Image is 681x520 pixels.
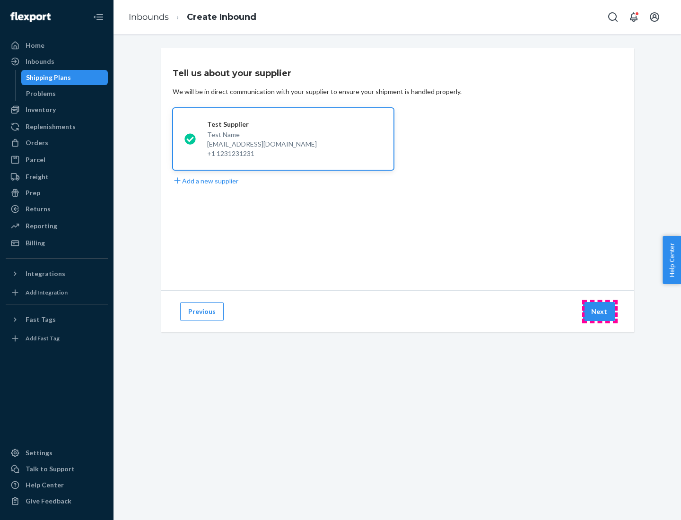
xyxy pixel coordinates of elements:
div: Inbounds [26,57,54,66]
div: Returns [26,204,51,214]
a: Problems [21,86,108,101]
div: Billing [26,238,45,248]
button: Close Navigation [89,8,108,26]
button: Open Search Box [603,8,622,26]
a: Freight [6,169,108,184]
a: Inventory [6,102,108,117]
div: Help Center [26,480,64,490]
div: Parcel [26,155,45,165]
div: Add Integration [26,288,68,296]
div: Freight [26,172,49,182]
a: Talk to Support [6,461,108,477]
a: Reporting [6,218,108,234]
div: Orders [26,138,48,147]
div: Add Fast Tag [26,334,60,342]
a: Inbounds [6,54,108,69]
a: Shipping Plans [21,70,108,85]
button: Previous [180,302,224,321]
a: Replenishments [6,119,108,134]
div: Inventory [26,105,56,114]
div: Prep [26,188,40,198]
button: Add a new supplier [173,176,238,186]
div: Home [26,41,44,50]
button: Help Center [663,236,681,284]
a: Help Center [6,477,108,493]
div: Fast Tags [26,315,56,324]
div: Replenishments [26,122,76,131]
div: Settings [26,448,52,458]
div: Talk to Support [26,464,75,474]
a: Prep [6,185,108,200]
a: Parcel [6,152,108,167]
button: Open notifications [624,8,643,26]
a: Inbounds [129,12,169,22]
button: Fast Tags [6,312,108,327]
a: Add Integration [6,285,108,300]
img: Flexport logo [10,12,51,22]
button: Next [583,302,615,321]
div: Integrations [26,269,65,278]
a: Returns [6,201,108,217]
div: We will be in direct communication with your supplier to ensure your shipment is handled properly. [173,87,462,96]
a: Add Fast Tag [6,331,108,346]
div: Problems [26,89,56,98]
div: Give Feedback [26,496,71,506]
button: Open account menu [645,8,664,26]
ol: breadcrumbs [121,3,264,31]
div: Reporting [26,221,57,231]
h3: Tell us about your supplier [173,67,291,79]
a: Create Inbound [187,12,256,22]
a: Home [6,38,108,53]
button: Give Feedback [6,494,108,509]
a: Billing [6,235,108,251]
div: Shipping Plans [26,73,71,82]
a: Orders [6,135,108,150]
button: Integrations [6,266,108,281]
a: Settings [6,445,108,460]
